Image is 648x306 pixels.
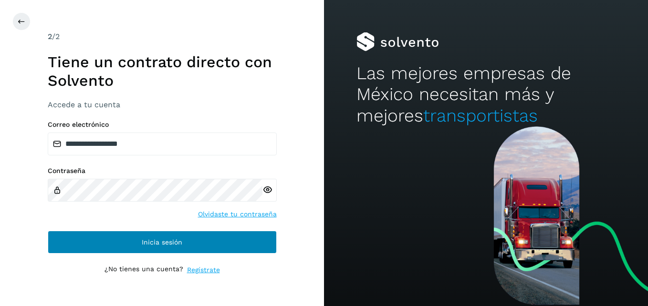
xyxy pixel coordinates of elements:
[187,265,220,275] a: Regístrate
[48,167,277,175] label: Contraseña
[48,31,277,42] div: /2
[198,209,277,219] a: Olvidaste tu contraseña
[48,121,277,129] label: Correo electrónico
[48,100,277,109] h3: Accede a tu cuenta
[356,63,616,126] h2: Las mejores empresas de México necesitan más y mejores
[423,105,538,126] span: transportistas
[105,265,183,275] p: ¿No tienes una cuenta?
[48,32,52,41] span: 2
[48,231,277,254] button: Inicia sesión
[48,53,277,90] h1: Tiene un contrato directo con Solvento
[142,239,182,245] span: Inicia sesión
